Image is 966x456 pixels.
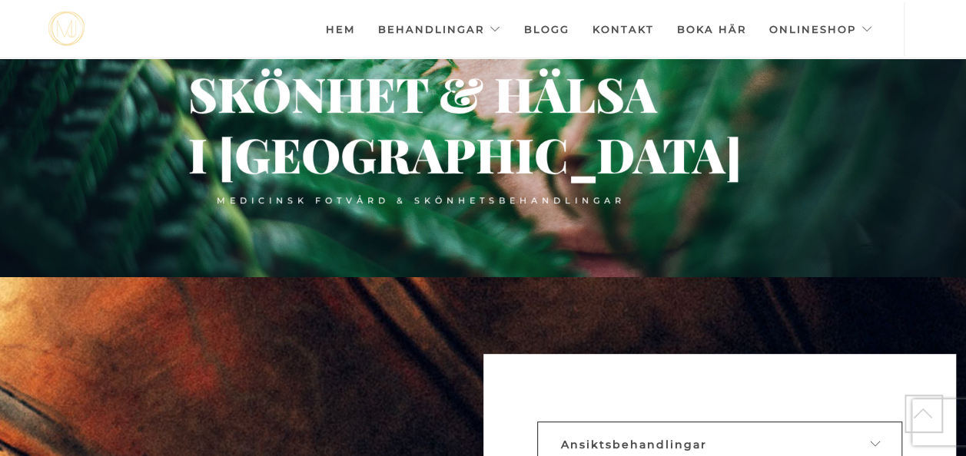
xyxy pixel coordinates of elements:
a: Blogg [524,2,569,56]
div: Medicinsk fotvård & skönhetsbehandlingar [217,195,626,207]
div: Skönhet & hälsa [188,88,564,99]
div: i [GEOGRAPHIC_DATA] [188,148,363,163]
a: Kontakt [593,2,654,56]
a: mjstudio mjstudio mjstudio [48,12,85,46]
a: Boka här [677,2,746,56]
span: Ansiktsbehandlingar [561,438,707,451]
a: Behandlingar [378,2,501,56]
img: mjstudio [48,12,85,46]
a: Onlineshop [769,2,873,56]
a: Hem [326,2,355,56]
